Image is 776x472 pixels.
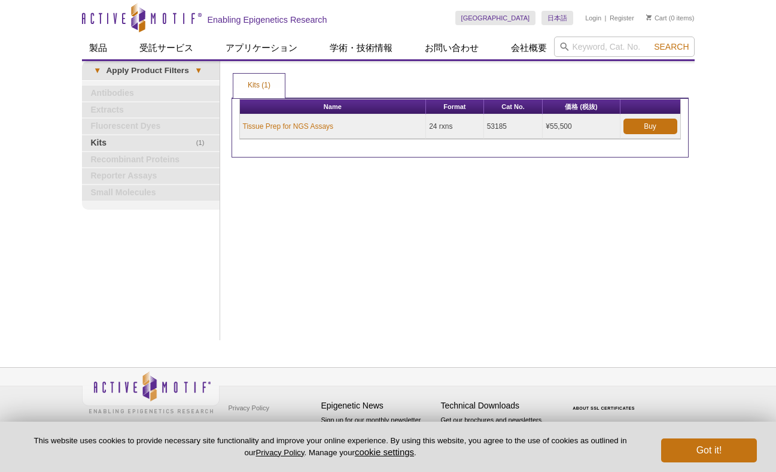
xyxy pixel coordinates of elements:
[504,37,554,59] a: 会社概要
[605,11,607,25] li: |
[321,415,435,456] p: Sign up for our monthly newsletter highlighting recent publications in the field of epigenetics.
[19,435,641,458] p: This website uses cookies to provide necessary site functionality and improve your online experie...
[82,61,220,80] a: ▾Apply Product Filters▾
[573,406,635,410] a: ABOUT SSL CERTIFICATES
[82,368,220,416] img: Active Motif,
[661,438,757,462] button: Got it!
[82,102,220,118] a: Extracts
[233,74,285,98] a: Kits (1)
[82,119,220,134] a: Fluorescent Dyes
[240,99,427,114] th: Name
[561,389,650,415] table: Click to Verify - This site chose Symantec SSL for secure e-commerce and confidential communicati...
[541,11,573,25] a: 日本語
[484,114,543,139] td: 53185
[255,448,304,457] a: Privacy Policy
[218,37,305,59] a: アプリケーション
[455,11,536,25] a: [GEOGRAPHIC_DATA]
[585,14,601,22] a: Login
[82,86,220,101] a: Antibodies
[132,37,200,59] a: 受託サービス
[226,417,288,435] a: Terms & Conditions
[646,14,652,20] img: Your Cart
[654,42,689,52] span: Search
[610,14,634,22] a: Register
[650,41,692,52] button: Search
[646,14,667,22] a: Cart
[243,121,334,132] a: Tissue Prep for NGS Assays
[554,37,695,57] input: Keyword, Cat. No.
[355,447,414,457] button: cookie settings
[426,114,484,139] td: 24 rxns
[208,14,327,25] h2: Enabling Epigenetics Research
[543,114,620,139] td: ¥55,500
[426,99,484,114] th: Format
[441,415,555,446] p: Get our brochures and newsletters, or request them by mail.
[321,401,435,411] h4: Epigenetic News
[441,401,555,411] h4: Technical Downloads
[623,119,677,134] a: Buy
[543,99,620,114] th: 価格 (税抜)
[646,11,695,25] li: (0 items)
[322,37,400,59] a: 学術・技術情報
[82,37,114,59] a: 製品
[82,152,220,168] a: Recombinant Proteins
[418,37,486,59] a: お問い合わせ
[82,185,220,201] a: Small Molecules
[88,65,106,76] span: ▾
[189,65,208,76] span: ▾
[82,168,220,184] a: Reporter Assays
[484,99,543,114] th: Cat No.
[196,135,211,151] span: (1)
[82,135,220,151] a: (1)Kits
[226,399,272,417] a: Privacy Policy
